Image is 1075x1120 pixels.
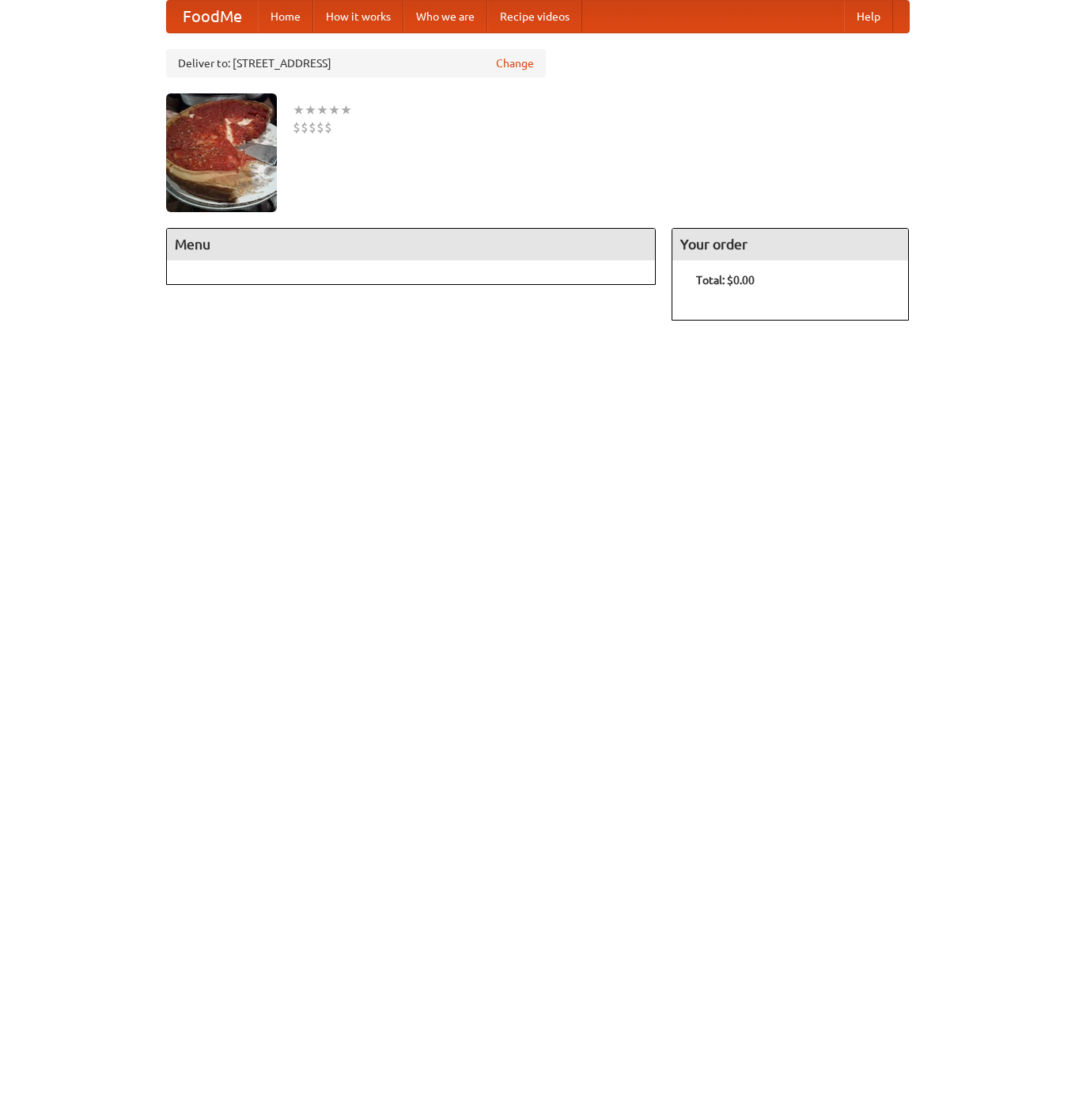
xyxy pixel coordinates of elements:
a: How it works [313,1,403,32]
a: FoodMe [167,1,258,32]
h4: Your order [672,229,908,260]
li: $ [293,119,301,136]
li: ★ [293,101,305,119]
b: Total: $0.00 [696,274,755,287]
a: Home [258,1,313,32]
li: $ [301,119,308,136]
a: Who we are [403,1,487,32]
li: ★ [328,101,340,119]
a: Help [844,1,893,32]
li: ★ [340,101,352,119]
li: ★ [305,101,316,119]
h4: Menu [167,229,656,260]
li: $ [316,119,324,136]
li: $ [308,119,316,136]
img: angular.jpg [166,93,277,212]
a: Recipe videos [487,1,582,32]
a: Change [496,55,534,71]
div: Deliver to: [STREET_ADDRESS] [166,49,546,78]
li: $ [324,119,332,136]
li: ★ [316,101,328,119]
